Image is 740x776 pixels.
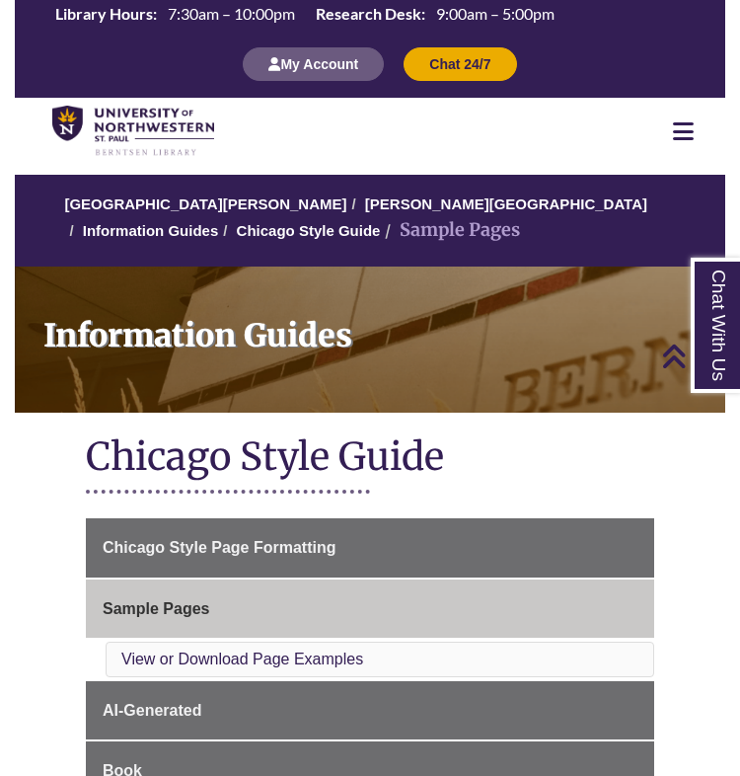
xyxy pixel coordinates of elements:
[86,518,654,578] a: Chicago Style Page Formatting
[380,216,520,245] li: Sample Pages
[47,3,562,27] a: Hours Today
[15,267,725,413] a: Information Guides
[365,195,647,212] a: [PERSON_NAME][GEOGRAPHIC_DATA]
[436,4,555,23] span: 9:00am – 5:00pm
[661,343,735,369] a: Back to Top
[86,681,654,740] a: AI-Generated
[243,55,384,72] a: My Account
[237,222,381,239] a: Chicago Style Guide
[103,702,201,719] span: AI-Generated
[86,432,654,485] h1: Chicago Style Guide
[404,55,516,72] a: Chat 24/7
[103,600,210,617] span: Sample Pages
[83,222,219,239] a: Information Guides
[404,47,516,81] button: Chat 24/7
[168,4,295,23] span: 7:30am – 10:00pm
[47,3,160,25] th: Library Hours:
[308,3,428,25] th: Research Desk:
[64,195,346,212] a: [GEOGRAPHIC_DATA][PERSON_NAME]
[52,106,214,157] img: UNWSP Library Logo
[47,3,562,25] table: Hours Today
[86,580,654,639] a: Sample Pages
[121,651,363,667] a: View or Download Page Examples
[243,47,384,81] button: My Account
[31,267,725,387] h1: Information Guides
[103,539,335,556] span: Chicago Style Page Formatting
